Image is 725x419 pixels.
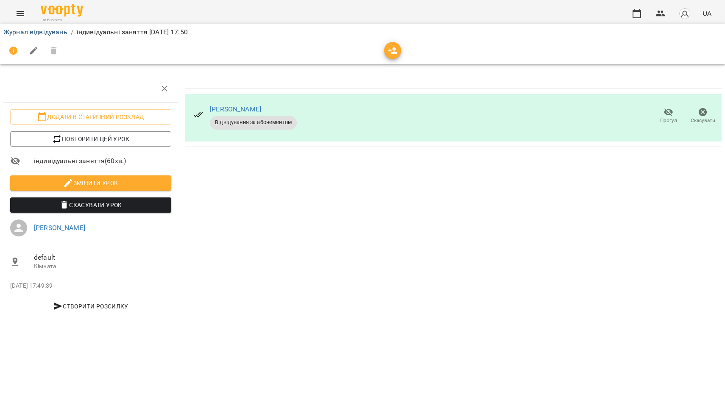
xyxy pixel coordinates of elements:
p: Кімната [34,262,171,271]
li: / [71,27,73,37]
span: Змінити урок [17,178,165,188]
button: Скасувати Урок [10,197,171,213]
span: Прогул [660,117,677,124]
nav: breadcrumb [3,27,722,37]
span: default [34,253,171,263]
span: Скасувати Урок [17,200,165,210]
button: Створити розсилку [10,299,171,314]
p: [DATE] 17:49:39 [10,282,171,290]
span: Повторити цей урок [17,134,165,144]
span: Створити розсилку [14,301,168,311]
button: Повторити цей урок [10,131,171,147]
p: індивідуальні заняття [DATE] 17:50 [77,27,188,37]
img: Voopty Logo [41,4,83,17]
span: Скасувати [691,117,715,124]
span: For Business [41,17,83,23]
button: Прогул [651,104,686,128]
button: Змінити урок [10,175,171,191]
button: Скасувати [686,104,720,128]
a: Журнал відвідувань [3,28,67,36]
button: Menu [10,3,31,24]
span: Відвідування за абонементом [210,119,297,126]
span: UA [703,9,711,18]
button: Додати в статичний розклад [10,109,171,125]
a: [PERSON_NAME] [210,105,261,113]
img: avatar_s.png [679,8,691,19]
a: [PERSON_NAME] [34,224,85,232]
span: індивідуальні заняття ( 60 хв. ) [34,156,171,166]
span: Додати в статичний розклад [17,112,165,122]
button: UA [699,6,715,21]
